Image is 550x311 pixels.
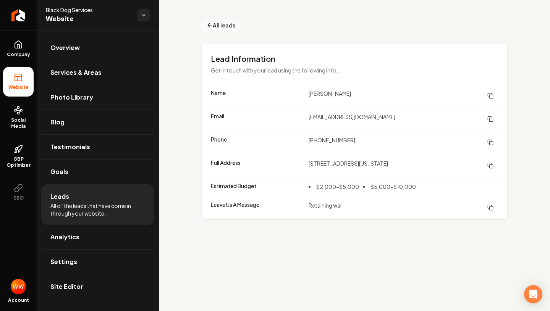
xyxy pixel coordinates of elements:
[309,135,498,149] dd: [PHONE_NUMBER]
[50,43,80,52] span: Overview
[309,159,498,172] dd: [STREET_ADDRESS][US_STATE]
[41,274,154,299] a: Site Editor
[309,112,498,126] dd: [EMAIL_ADDRESS][DOMAIN_NAME]
[41,160,154,184] a: Goals
[3,117,34,129] span: Social Media
[50,93,93,102] span: Photo Library
[309,89,498,103] dd: [PERSON_NAME]
[10,195,27,201] span: SEO
[211,159,302,172] dt: Full Address
[309,201,498,214] dd: Retaining wall
[41,135,154,159] a: Testimonials
[8,297,29,303] span: Account
[211,135,302,149] dt: Phone
[46,6,131,14] span: Black Dog Services
[211,112,302,126] dt: Email
[41,110,154,134] a: Blog
[211,182,302,191] dt: Estimated Budget
[3,139,34,174] a: GBP Optimizer
[3,156,34,168] span: GBP Optimizer
[211,201,302,214] dt: Leave Us A Message
[211,66,467,75] p: Get in touch with your lead using the following info.
[213,21,235,29] span: All leads
[41,60,154,85] a: Services & Areas
[309,182,359,191] li: $2,000-$5,000
[3,34,34,64] a: Company
[50,192,69,201] span: Leads
[11,9,26,21] img: Rebolt Logo
[50,118,65,127] span: Blog
[363,182,416,191] li: $5,000-$10,000
[211,89,302,103] dt: Name
[50,142,90,151] span: Testimonials
[41,35,154,60] a: Overview
[50,167,68,176] span: Goals
[50,257,77,266] span: Settings
[50,202,145,217] span: All of the leads that have come in through your website.
[50,68,102,77] span: Services & Areas
[41,250,154,274] a: Settings
[50,232,79,242] span: Analytics
[3,100,34,135] a: Social Media
[3,177,34,207] button: SEO
[202,18,240,32] button: All leads
[50,282,83,291] span: Site Editor
[46,14,131,24] span: Website
[41,225,154,249] a: Analytics
[11,279,26,294] img: Warner Wright
[5,84,32,90] span: Website
[41,85,154,110] a: Photo Library
[4,52,33,58] span: Company
[524,285,542,303] div: Open Intercom Messenger
[11,279,26,294] button: Open user button
[211,53,498,64] h3: Lead Information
